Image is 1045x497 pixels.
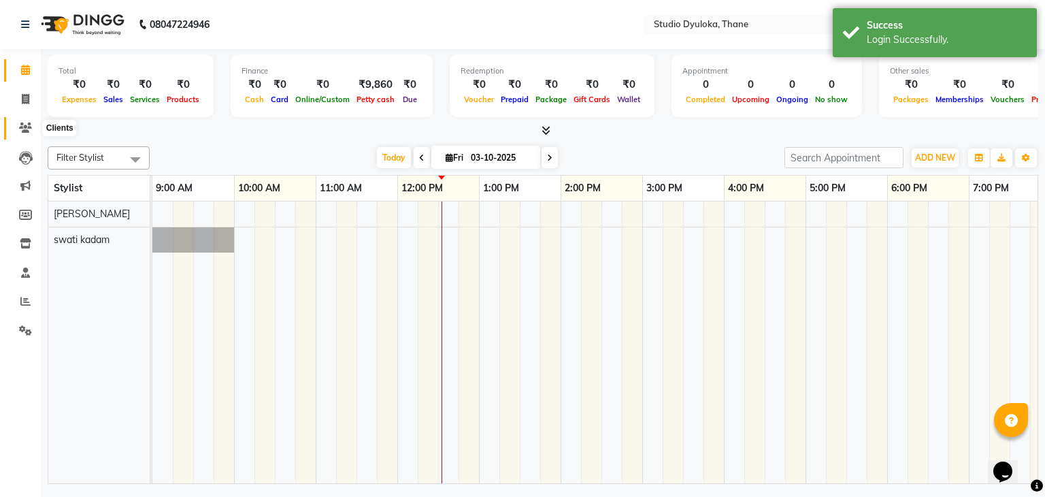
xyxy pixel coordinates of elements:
[932,95,987,104] span: Memberships
[480,178,522,198] a: 1:00 PM
[267,77,292,93] div: ₹0
[56,152,104,163] span: Filter Stylist
[890,95,932,104] span: Packages
[467,148,535,168] input: 2025-10-03
[988,443,1031,483] iframe: chat widget
[59,65,203,77] div: Total
[461,77,497,93] div: ₹0
[54,208,130,220] span: [PERSON_NAME]
[912,148,959,167] button: ADD NEW
[163,77,203,93] div: ₹0
[773,77,812,93] div: 0
[532,77,570,93] div: ₹0
[377,147,411,168] span: Today
[353,77,398,93] div: ₹9,860
[643,178,686,198] a: 3:00 PM
[867,18,1027,33] div: Success
[806,178,849,198] a: 5:00 PM
[35,5,128,44] img: logo
[59,95,100,104] span: Expenses
[442,153,467,163] span: Fri
[987,95,1028,104] span: Vouchers
[784,147,903,168] input: Search Appointment
[316,178,365,198] a: 11:00 AM
[150,5,210,44] b: 08047224946
[54,234,110,246] span: swati kadam
[461,65,644,77] div: Redemption
[682,77,729,93] div: 0
[43,121,77,137] div: Clients
[127,95,163,104] span: Services
[969,178,1012,198] a: 7:00 PM
[890,77,932,93] div: ₹0
[54,182,82,194] span: Stylist
[812,77,851,93] div: 0
[682,95,729,104] span: Completed
[242,65,422,77] div: Finance
[729,77,773,93] div: 0
[242,95,267,104] span: Cash
[729,95,773,104] span: Upcoming
[932,77,987,93] div: ₹0
[915,153,955,163] span: ADD NEW
[561,178,604,198] a: 2:00 PM
[398,77,422,93] div: ₹0
[100,77,127,93] div: ₹0
[267,95,292,104] span: Card
[497,77,532,93] div: ₹0
[497,95,532,104] span: Prepaid
[614,95,644,104] span: Wallet
[725,178,767,198] a: 4:00 PM
[570,95,614,104] span: Gift Cards
[773,95,812,104] span: Ongoing
[888,178,931,198] a: 6:00 PM
[399,95,420,104] span: Due
[292,77,353,93] div: ₹0
[292,95,353,104] span: Online/Custom
[682,65,851,77] div: Appointment
[812,95,851,104] span: No show
[100,95,127,104] span: Sales
[570,77,614,93] div: ₹0
[353,95,398,104] span: Petty cash
[242,77,267,93] div: ₹0
[867,33,1027,47] div: Login Successfully.
[532,95,570,104] span: Package
[461,95,497,104] span: Voucher
[614,77,644,93] div: ₹0
[235,178,284,198] a: 10:00 AM
[987,77,1028,93] div: ₹0
[127,77,163,93] div: ₹0
[398,178,446,198] a: 12:00 PM
[59,77,100,93] div: ₹0
[152,178,196,198] a: 9:00 AM
[163,95,203,104] span: Products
